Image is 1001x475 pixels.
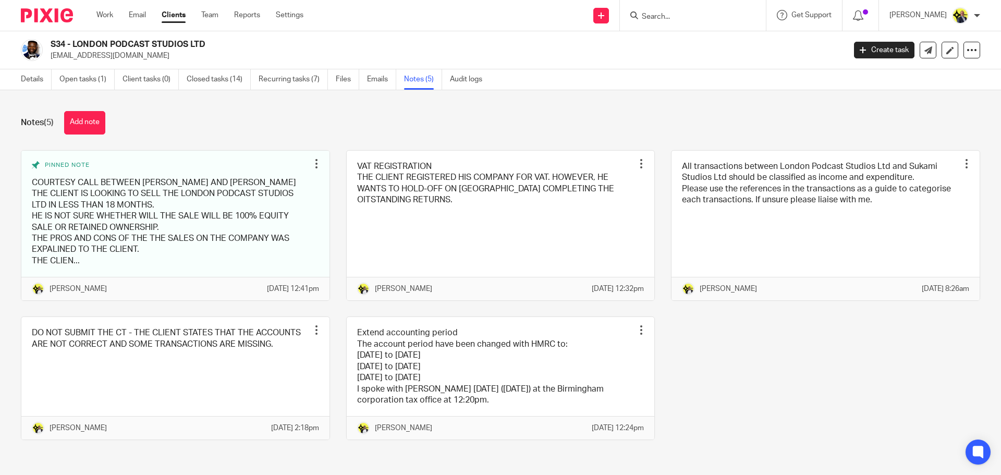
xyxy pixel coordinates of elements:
a: Clients [162,10,186,20]
a: Closed tasks (14) [187,69,251,90]
img: Pixie [21,8,73,22]
p: [DATE] 12:24pm [592,423,644,433]
p: [DATE] 12:32pm [592,284,644,294]
input: Search [641,13,735,22]
p: [EMAIL_ADDRESS][DOMAIN_NAME] [51,51,838,61]
p: [DATE] 2:18pm [271,423,319,433]
p: [DATE] 12:41pm [267,284,319,294]
a: Team [201,10,218,20]
p: [DATE] 8:26am [922,284,969,294]
p: [PERSON_NAME] [50,423,107,433]
span: Get Support [791,11,832,19]
img: Carine-Starbridge.jpg [682,283,694,295]
img: Carine-Starbridge.jpg [32,422,44,434]
a: Audit logs [450,69,490,90]
p: [PERSON_NAME] [700,284,757,294]
a: Work [96,10,113,20]
p: [PERSON_NAME] [889,10,947,20]
img: Carine-Starbridge.jpg [357,283,370,295]
div: Pinned note [32,161,309,169]
img: Carine-Starbridge.jpg [357,422,370,434]
a: Settings [276,10,303,20]
h2: S34 - LONDON PODCAST STUDIOS LTD [51,39,681,50]
span: (5) [44,118,54,127]
img: Kiosa%20Sukami%20Getty%20Images.png [21,39,43,61]
a: Details [21,69,52,90]
img: Dan-Starbridge%20(1).jpg [952,7,969,24]
a: Open tasks (1) [59,69,115,90]
a: Client tasks (0) [123,69,179,90]
button: Add note [64,111,105,135]
a: Emails [367,69,396,90]
p: [PERSON_NAME] [50,284,107,294]
a: Recurring tasks (7) [259,69,328,90]
h1: Notes [21,117,54,128]
a: Email [129,10,146,20]
p: [PERSON_NAME] [375,284,432,294]
a: Reports [234,10,260,20]
a: Notes (5) [404,69,442,90]
a: Create task [854,42,914,58]
p: [PERSON_NAME] [375,423,432,433]
a: Files [336,69,359,90]
img: Carine-Starbridge.jpg [32,283,44,295]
